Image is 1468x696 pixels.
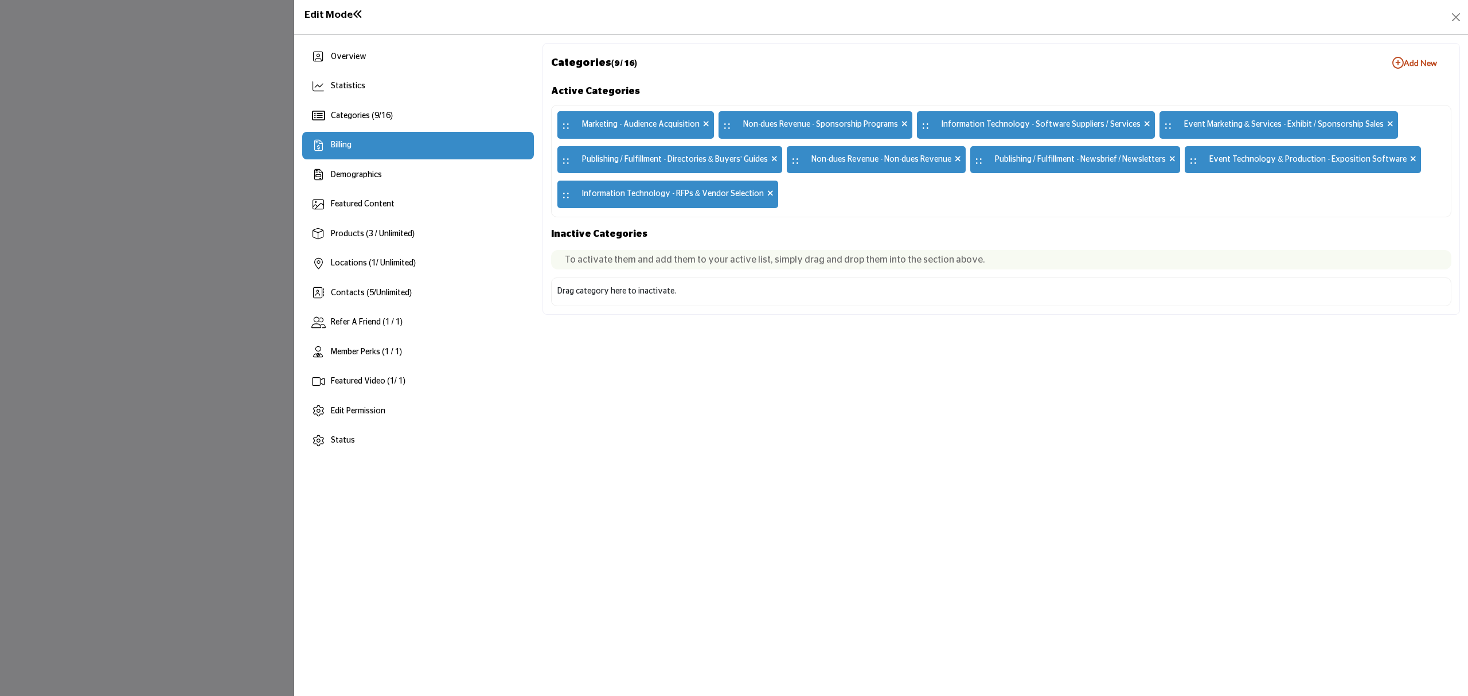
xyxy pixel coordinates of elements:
[331,112,393,120] span: Categories ( / )
[331,407,385,415] span: Edit Permission
[372,259,376,267] span: 1
[551,56,637,71] p: Categories
[331,53,366,61] span: Overview
[611,59,637,68] span: (9 / 16)
[1189,149,1197,171] span: ::
[719,111,912,139] div: Non-dues Revenue - Sponsorship Programs
[723,114,731,136] span: ::
[551,226,1451,242] h2: Inactive Categories
[703,119,709,131] span: Remove
[551,83,1451,99] h1: Active Categories
[1185,146,1420,174] div: Event Technology & Production - Exposition Software
[1159,111,1398,139] div: Event Marketing & Services - Exhibit / Sponsorship Sales
[381,112,391,120] span: 16
[331,141,352,149] span: Billing
[1169,154,1176,166] span: Remove
[331,82,365,90] span: Statistics
[369,289,374,297] span: 5
[562,149,570,171] span: ::
[1144,119,1150,131] span: Remove
[917,111,1155,139] div: Information Technology - Software Suppliers / Services
[1164,114,1172,136] span: ::
[955,154,961,166] span: Remove
[1387,119,1393,131] span: Remove
[901,119,908,131] span: Remove
[1448,9,1464,25] button: Close
[970,146,1181,174] div: Publishing / Fulfillment - Newsbrief / Newsletters
[390,377,395,385] span: 1
[1410,154,1416,166] span: Remove
[304,9,363,21] h1: Edit Mode
[374,112,379,120] span: 9
[562,183,570,205] span: ::
[331,259,416,267] span: Locations ( / Unlimited)
[331,289,412,297] span: Contacts ( / )
[331,200,395,208] span: Featured Content
[1378,52,1451,75] button: Add New
[771,154,778,166] span: Remove
[1392,57,1404,69] i: Add New
[787,146,966,174] div: Non-dues Revenue - Non-dues Revenue
[557,286,677,298] div: Drag category here to inactivate.
[922,114,930,136] span: ::
[331,318,403,326] span: Refer A Friend (1 / 1)
[376,289,409,297] span: Unlimited
[562,114,570,136] span: ::
[767,188,774,200] span: Remove
[331,377,405,385] span: Featured Video ( / 1)
[565,253,1438,267] p: To activate them and add them to your active list, simply drag and drop them into the section above.
[557,146,782,174] div: Publishing / Fulfillment - Directories & Buyers' Guides
[557,181,778,208] div: Information Technology - RFPs & Vendor Selection
[1392,57,1437,69] b: Add New
[975,149,983,171] span: ::
[331,348,402,356] span: Member Perks (1 / 1)
[331,171,382,179] span: Demographics
[331,436,355,444] span: Status
[791,149,799,171] span: ::
[557,111,714,139] div: Marketing - Audience Acquisition
[331,230,415,238] span: Products (3 / Unlimited)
